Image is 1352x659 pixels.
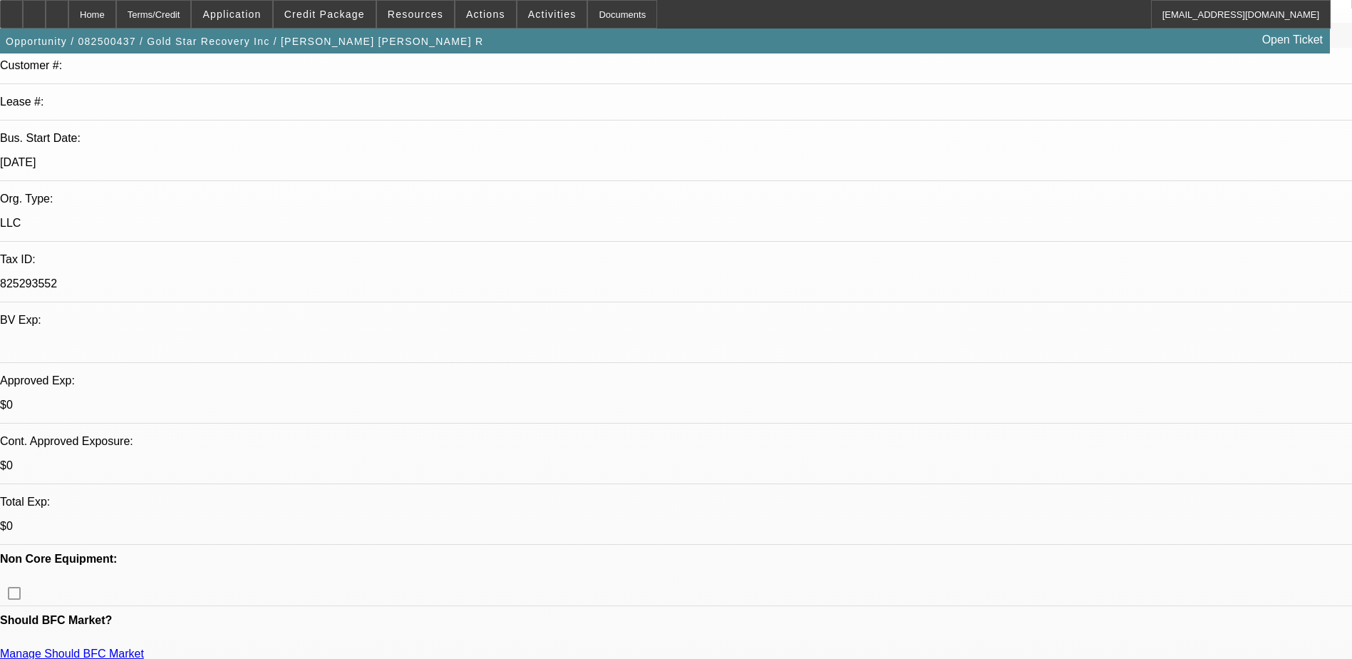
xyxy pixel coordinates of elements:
button: Activities [517,1,587,28]
span: Application [202,9,261,20]
button: Application [192,1,272,28]
span: Resources [388,9,443,20]
button: Actions [455,1,516,28]
button: Resources [377,1,454,28]
span: Activities [528,9,577,20]
span: Credit Package [284,9,365,20]
span: Actions [466,9,505,20]
span: Opportunity / 082500437 / Gold Star Recovery Inc / [PERSON_NAME] [PERSON_NAME] R [6,36,483,47]
button: Credit Package [274,1,376,28]
a: Open Ticket [1256,28,1328,52]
